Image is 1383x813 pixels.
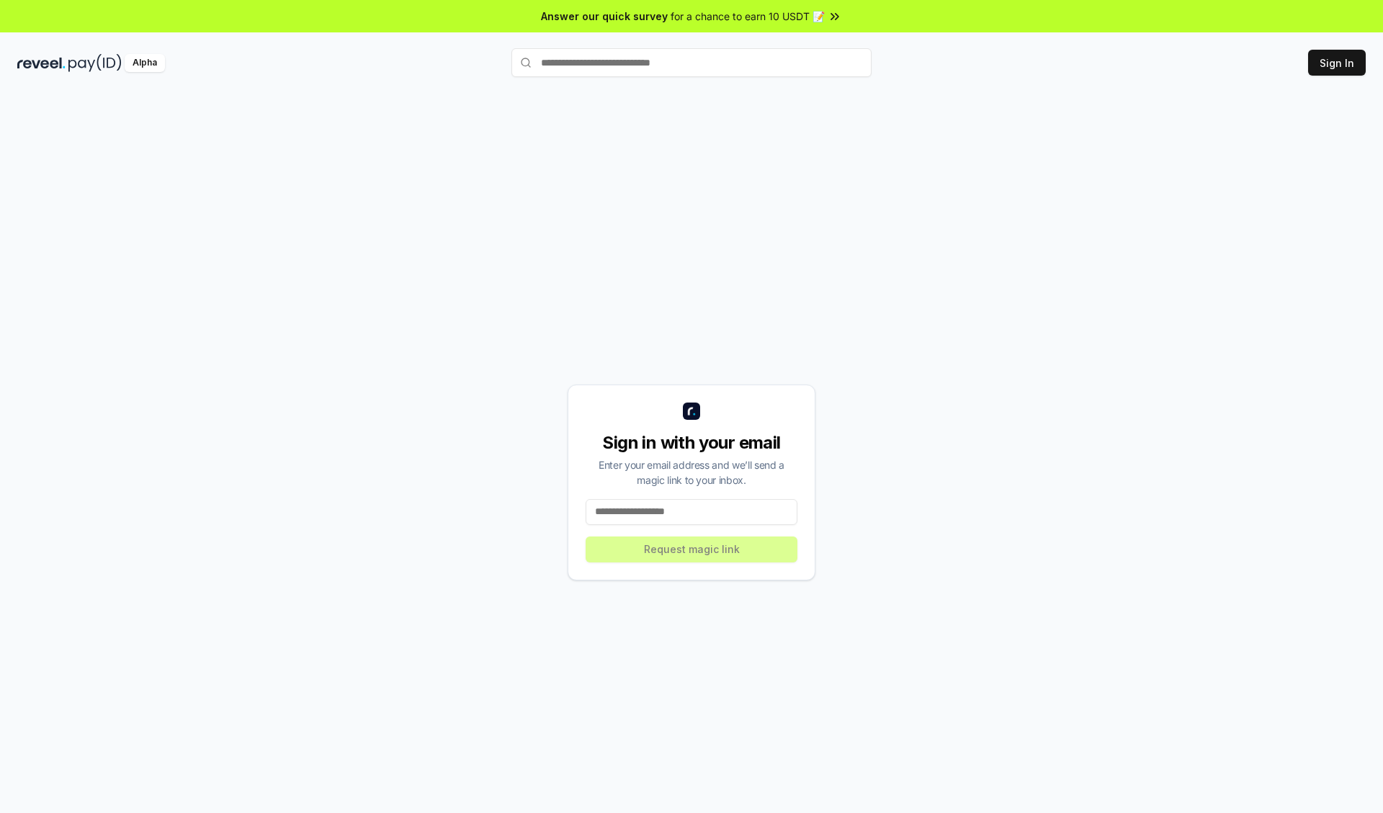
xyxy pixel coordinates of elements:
img: reveel_dark [17,54,66,72]
button: Sign In [1308,50,1366,76]
img: logo_small [683,403,700,420]
span: Answer our quick survey [541,9,668,24]
img: pay_id [68,54,122,72]
div: Alpha [125,54,165,72]
div: Sign in with your email [586,431,797,454]
div: Enter your email address and we’ll send a magic link to your inbox. [586,457,797,488]
span: for a chance to earn 10 USDT 📝 [671,9,825,24]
